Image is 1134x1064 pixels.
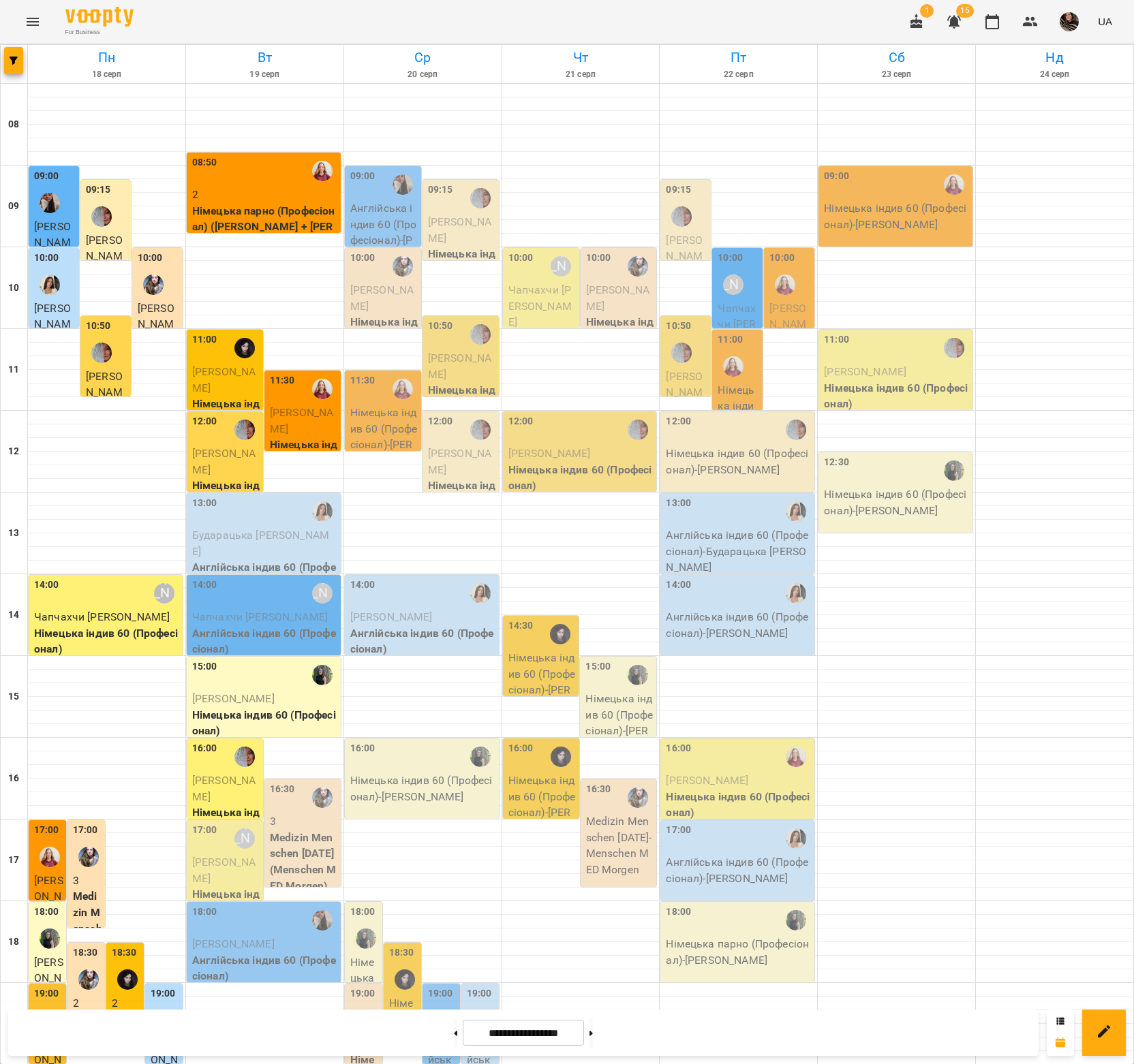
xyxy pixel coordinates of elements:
[586,782,611,797] label: 16:30
[508,772,577,836] p: Німецька індив 60 (Професіонал) - [PERSON_NAME]
[8,444,19,459] h6: 12
[312,501,333,522] img: Пустовіт Анастасія Володимирівна
[356,928,376,949] img: Поліщук Анастасія Сергіївна
[350,200,418,281] p: Англійська індив 60 (Професіонал) - [PERSON_NAME]
[192,155,217,170] label: 08:50
[40,928,60,949] img: Поліщук Анастасія Сергіївна
[270,373,295,388] label: 11:30
[312,910,333,930] img: Маринич Марія В'ячеславівна
[775,275,795,295] img: Мокієвець Альона Вікторівна
[956,4,974,18] span: 15
[824,365,906,378] span: [PERSON_NAME]
[786,828,806,849] div: Пустовіт Анастасія Володимирівна
[78,969,99,990] div: Голуб Наталія Олександрівна
[470,188,491,208] div: Гута Оксана Анатоліївна
[1098,14,1112,29] span: UA
[666,936,812,968] p: Німецька парно (Професіонал) - [PERSON_NAME]
[30,47,183,68] h6: Пн
[234,420,255,440] img: Гута Оксана Анатоліївна
[628,256,648,277] div: Голуб Наталія Олександрівна
[628,787,648,808] img: Голуб Наталія Олександрівна
[428,478,496,526] p: Німецька індив 60 (Професіонал)
[350,283,414,313] span: [PERSON_NAME]
[393,379,413,399] div: Мокієвець Альона Вікторівна
[34,220,71,265] span: [PERSON_NAME]
[395,969,415,990] img: Луцюк Александра Андріївна
[16,5,49,38] button: Menu
[192,478,260,526] p: Німецька індив 60 (Професіонал)
[550,624,570,644] img: Луцюк Александра Андріївна
[723,275,744,295] div: Грабівська Тетяна
[34,302,71,347] span: [PERSON_NAME]
[350,251,376,266] label: 10:00
[192,856,256,885] span: [PERSON_NAME]
[944,460,964,481] img: Поліщук Анастасія Сергіївна
[718,302,758,363] span: Чапчахчи [PERSON_NAME]
[350,610,433,623] span: [PERSON_NAME]
[154,583,174,604] div: Грабівська Тетяна
[666,854,812,886] p: Англійська індив 60 (Професіонал) - [PERSON_NAME]
[786,747,806,767] img: Мокієвець Альона Вікторівна
[270,782,295,797] label: 16:30
[428,447,491,476] span: [PERSON_NAME]
[192,707,338,739] p: Німецька індив 60 (Професіонал)
[138,302,174,347] span: [PERSON_NAME]
[551,256,571,277] div: Грабівська Тетяна
[666,183,691,198] label: 09:15
[8,526,19,541] h6: 13
[192,447,256,476] span: [PERSON_NAME]
[666,445,812,478] p: Німецька індив 60 (Професіонал) - [PERSON_NAME]
[350,741,376,756] label: 16:00
[723,356,744,377] div: Мокієвець Альона Вікторівна
[978,47,1131,68] h6: Нд
[666,527,812,576] p: Англійська індив 60 (Професіонал) - Бударацька [PERSON_NAME]
[34,625,180,657] p: Німецька індив 60 (Професіонал)
[312,161,333,181] img: Мокієвець Альона Вікторівна
[192,937,275,950] span: [PERSON_NAME]
[551,747,571,767] img: Луцюк Александра Андріївна
[40,847,60,867] div: Мокієвець Альона Вікторівна
[786,420,806,440] div: Гута Оксана Анатоліївна
[8,362,19,377] h6: 11
[428,215,491,245] span: [PERSON_NAME]
[628,665,648,685] div: Поліщук Анастасія Сергіївна
[470,583,491,604] img: Пустовіт Анастасія Володимирівна
[270,830,338,894] p: Medizin Menschen [DATE] (Menschen MED Morgen)
[192,952,338,984] p: Англійська індив 60 (Професіонал)
[192,187,338,203] p: 2
[91,343,112,363] img: Гута Оксана Анатоліївна
[470,420,491,440] img: Гута Оксана Анатоліївна
[470,747,491,767] div: Поліщук Анастасія Сергіївна
[824,200,970,232] p: Німецька індив 60 (Професіонал) - [PERSON_NAME]
[8,771,19,786] h6: 16
[8,281,19,296] h6: 10
[138,251,163,266] label: 10:00
[662,68,815,81] h6: 22 серп
[944,338,964,358] img: Гута Оксана Анатоліївна
[820,47,973,68] h6: Сб
[470,324,491,345] img: Гута Оксана Анатоліївна
[944,174,964,195] img: Мокієвець Альона Вікторівна
[350,169,376,184] label: 09:00
[34,251,59,266] label: 10:00
[86,319,111,334] label: 10:50
[508,650,577,714] p: Німецька індив 60 (Професіонал) - [PERSON_NAME]
[34,874,63,919] span: [PERSON_NAME]
[350,578,376,593] label: 14:00
[350,905,376,920] label: 18:00
[192,905,217,920] label: 18:00
[586,251,611,266] label: 10:00
[192,692,275,705] span: [PERSON_NAME]
[671,206,692,227] img: Гута Оксана Анатоліївна
[585,691,654,755] p: Німецька індив 60 (Професіонал) - [PERSON_NAME]
[112,945,137,960] label: 18:30
[824,332,849,347] label: 11:00
[86,234,123,279] span: [PERSON_NAME]
[192,659,217,674] label: 15:00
